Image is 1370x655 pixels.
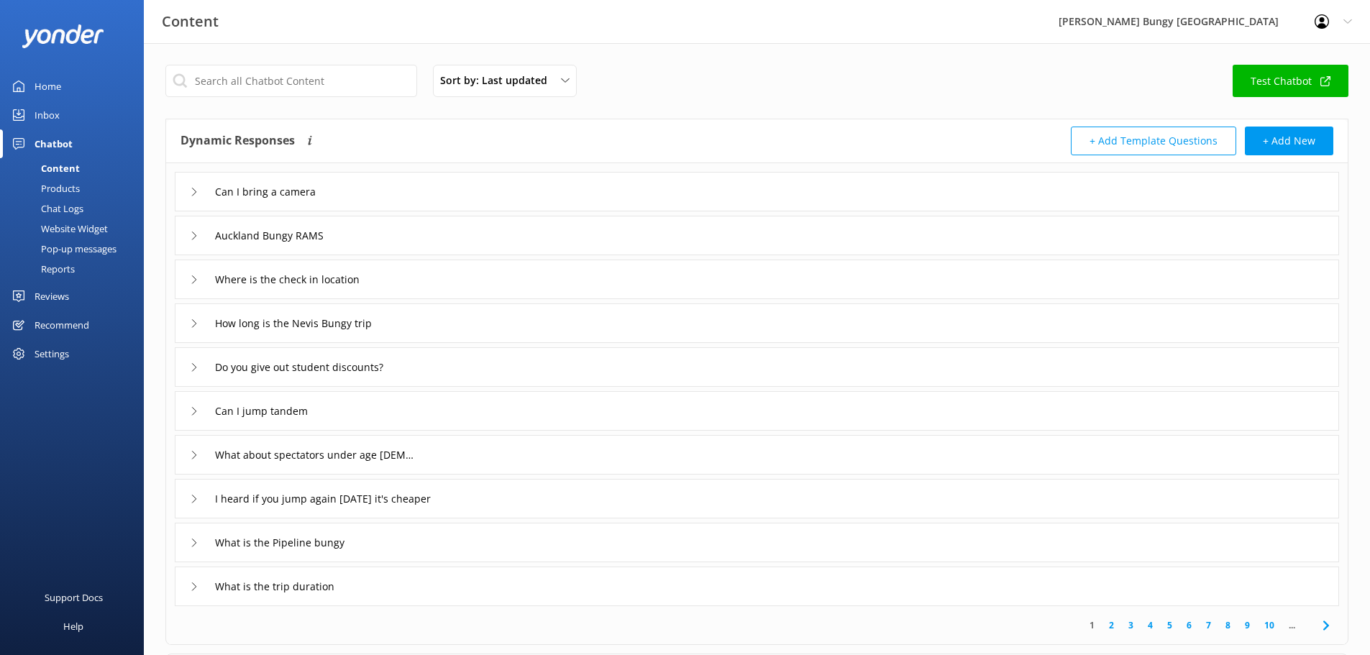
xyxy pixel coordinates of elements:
[1218,618,1238,632] a: 8
[165,65,417,97] input: Search all Chatbot Content
[1160,618,1179,632] a: 5
[45,583,103,612] div: Support Docs
[1082,618,1102,632] a: 1
[181,127,295,155] h4: Dynamic Responses
[1102,618,1121,632] a: 2
[9,259,144,279] a: Reports
[63,612,83,641] div: Help
[35,339,69,368] div: Settings
[9,198,144,219] a: Chat Logs
[9,219,108,239] div: Website Widget
[35,129,73,158] div: Chatbot
[1199,618,1218,632] a: 7
[22,24,104,48] img: yonder-white-logo.png
[35,72,61,101] div: Home
[1257,618,1282,632] a: 10
[440,73,556,88] span: Sort by: Last updated
[1282,618,1302,632] span: ...
[9,239,144,259] a: Pop-up messages
[1233,65,1348,97] a: Test Chatbot
[9,259,75,279] div: Reports
[9,178,80,198] div: Products
[9,178,144,198] a: Products
[35,101,60,129] div: Inbox
[9,198,83,219] div: Chat Logs
[1179,618,1199,632] a: 6
[9,158,80,178] div: Content
[35,282,69,311] div: Reviews
[9,158,144,178] a: Content
[162,10,219,33] h3: Content
[9,219,144,239] a: Website Widget
[1141,618,1160,632] a: 4
[1245,127,1333,155] button: + Add New
[9,239,117,259] div: Pop-up messages
[1238,618,1257,632] a: 9
[35,311,89,339] div: Recommend
[1121,618,1141,632] a: 3
[1071,127,1236,155] button: + Add Template Questions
